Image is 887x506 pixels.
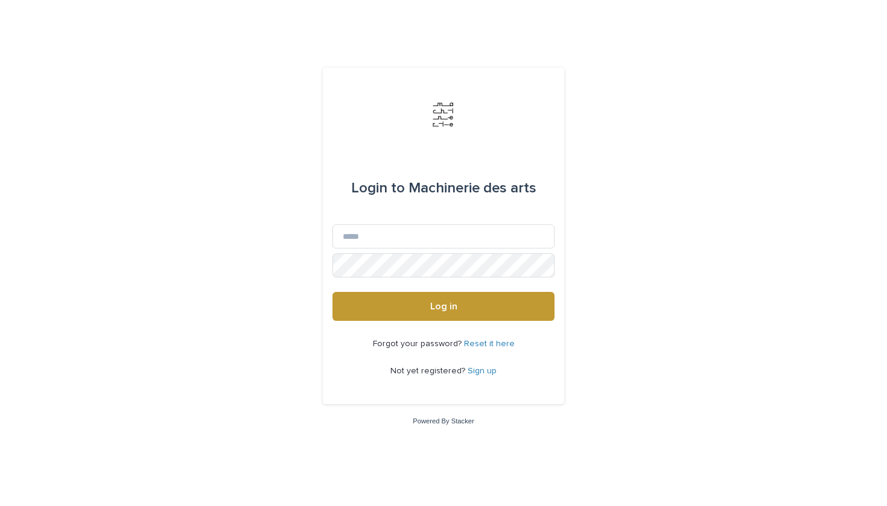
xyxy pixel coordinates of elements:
a: Powered By Stacker [413,417,474,425]
a: Reset it here [464,340,515,348]
a: Sign up [468,367,497,375]
span: Login to [351,181,405,195]
img: Jx8JiDZqSLW7pnA6nIo1 [425,96,462,133]
span: Forgot your password? [373,340,464,348]
div: Machinerie des arts [351,171,536,205]
button: Log in [332,292,555,321]
span: Not yet registered? [390,367,468,375]
span: Log in [430,302,457,311]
